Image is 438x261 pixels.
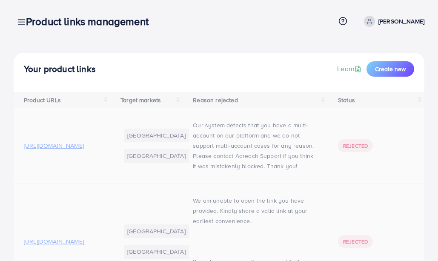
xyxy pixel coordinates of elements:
p: [PERSON_NAME] [378,16,424,26]
button: Create new [366,61,414,77]
a: Learn [337,64,363,74]
h3: Product links management [26,15,155,28]
span: Create new [375,65,406,73]
a: [PERSON_NAME] [361,16,424,27]
h4: Your product links [24,64,96,75]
